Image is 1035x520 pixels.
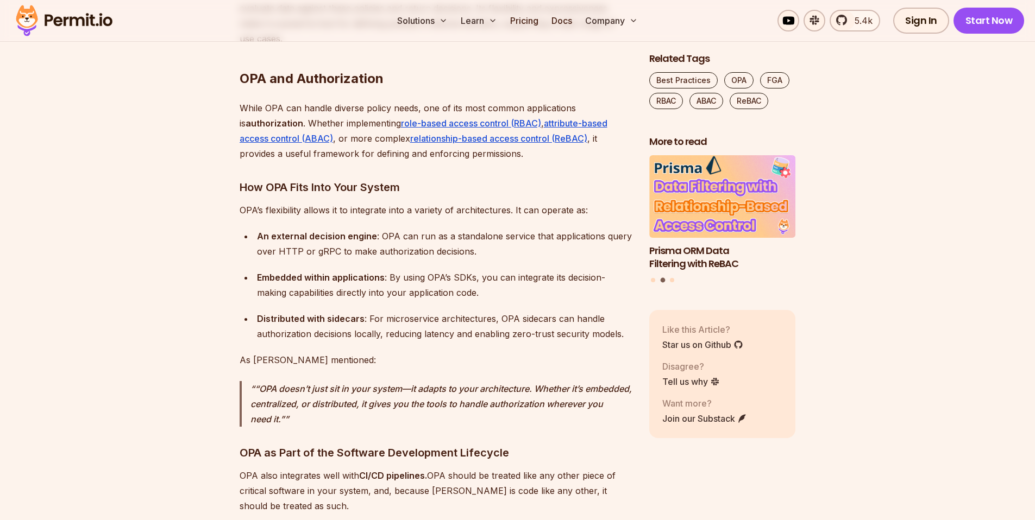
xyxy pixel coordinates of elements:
[651,278,655,282] button: Go to slide 1
[662,397,747,410] p: Want more?
[954,8,1025,34] a: Start Now
[649,93,683,109] a: RBAC
[410,133,587,144] a: relationship-based access control (ReBAC)
[240,179,632,196] h3: How OPA Fits Into Your System
[257,231,377,242] strong: An external decision engine
[760,72,789,88] a: FGA
[649,135,796,149] h2: More to read
[257,313,365,324] strong: Distributed with sidecars
[670,278,674,282] button: Go to slide 3
[240,100,632,161] p: While OPA can handle diverse policy needs, one of its most common applications is . Whether imple...
[649,72,718,88] a: Best Practices
[240,444,632,461] h3: OPA as Part of the Software Development Lifecycle
[724,72,754,88] a: OPA
[240,118,607,144] a: attribute-based access control (ABAC)
[649,155,796,284] div: Posts
[848,14,873,27] span: 5.4k
[660,277,665,282] button: Go to slide 2
[240,202,632,218] p: OPA’s flexibility allows it to integrate into a variety of architectures. It can operate as:
[662,338,743,351] a: Star us on Github
[730,93,768,109] a: ReBAC
[359,470,427,481] strong: CI/CD pipelines.
[662,412,747,425] a: Join our Substack
[240,352,632,367] p: As [PERSON_NAME] mentioned:
[257,229,632,259] div: : OPA can run as a standalone service that applications query over HTTP or gRPC to make authoriza...
[240,27,632,87] h2: OPA and Authorization
[11,2,117,39] img: Permit logo
[649,155,796,238] img: Prisma ORM Data Filtering with ReBAC
[547,10,576,31] a: Docs
[456,10,501,31] button: Learn
[581,10,642,31] button: Company
[250,381,632,427] p: “OPA doesn’t just sit in your system—it adapts to your architecture. Whether it’s embedded, centr...
[649,155,796,271] a: Prisma ORM Data Filtering with ReBACPrisma ORM Data Filtering with ReBAC
[662,375,720,388] a: Tell us why
[506,10,543,31] a: Pricing
[689,93,723,109] a: ABAC
[401,118,541,129] a: role-based access control (RBAC)
[257,272,385,283] strong: Embedded within applications
[257,270,632,300] div: : By using OPA’s SDKs, you can integrate its decision-making capabilities directly into your appl...
[257,311,632,341] div: : For microservice architectures, OPA sidecars can handle authorization decisions locally, reduci...
[649,52,796,66] h2: Related Tags
[649,244,796,271] h3: Prisma ORM Data Filtering with ReBAC
[662,323,743,336] p: Like this Article?
[246,118,303,129] strong: authorization
[240,468,632,513] p: OPA also integrates well with OPA should be treated like any other piece of critical software in ...
[830,10,880,31] a: 5.4k
[893,8,949,34] a: Sign In
[662,360,720,373] p: Disagree?
[393,10,452,31] button: Solutions
[649,155,796,271] li: 2 of 3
